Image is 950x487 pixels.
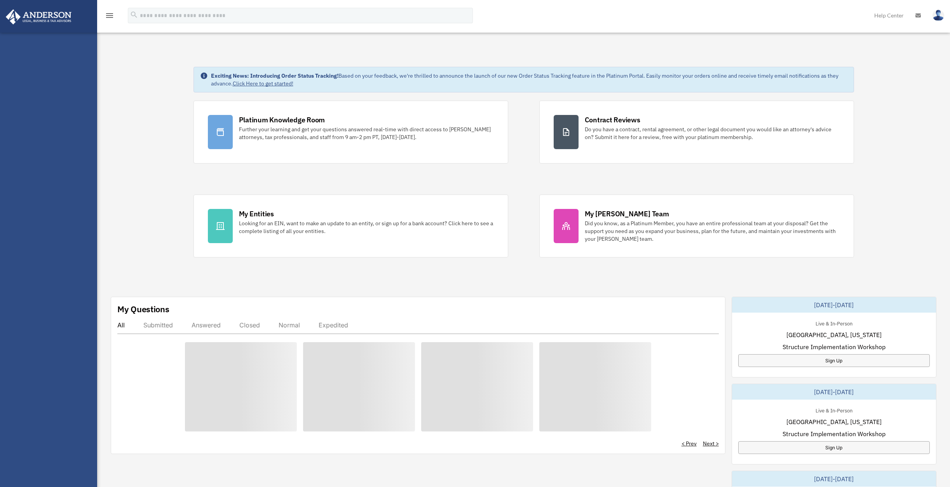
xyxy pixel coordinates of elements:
a: Contract Reviews Do you have a contract, rental agreement, or other legal document you would like... [539,101,854,163]
div: Live & In-Person [809,406,859,414]
div: My [PERSON_NAME] Team [585,209,669,219]
div: Further your learning and get your questions answered real-time with direct access to [PERSON_NAM... [239,125,494,141]
img: User Pic [933,10,944,21]
div: Platinum Knowledge Room [239,115,325,125]
div: Did you know, as a Platinum Member, you have an entire professional team at your disposal? Get th... [585,219,840,243]
a: Click Here to get started! [233,80,293,87]
a: Platinum Knowledge Room Further your learning and get your questions answered real-time with dire... [193,101,508,163]
span: Structure Implementation Workshop [783,429,886,438]
div: Do you have a contract, rental agreement, or other legal document you would like an attorney's ad... [585,125,840,141]
div: Based on your feedback, we're thrilled to announce the launch of our new Order Status Tracking fe... [211,72,847,87]
div: [DATE]-[DATE] [732,384,936,400]
div: Expedited [319,321,348,329]
div: Contract Reviews [585,115,640,125]
span: Structure Implementation Workshop [783,342,886,351]
img: Anderson Advisors Platinum Portal [3,9,74,24]
a: < Prev [682,440,697,447]
span: [GEOGRAPHIC_DATA], [US_STATE] [786,330,882,339]
a: My [PERSON_NAME] Team Did you know, as a Platinum Member, you have an entire professional team at... [539,195,854,257]
div: Normal [279,321,300,329]
a: Sign Up [738,354,930,367]
i: search [130,10,138,19]
div: [DATE]-[DATE] [732,297,936,313]
div: Answered [192,321,221,329]
i: menu [105,11,114,20]
div: All [117,321,125,329]
div: [DATE]-[DATE] [732,471,936,487]
div: Submitted [143,321,173,329]
a: Sign Up [738,441,930,454]
div: My Questions [117,303,169,315]
a: menu [105,14,114,20]
span: [GEOGRAPHIC_DATA], [US_STATE] [786,417,882,426]
a: My Entities Looking for an EIN, want to make an update to an entity, or sign up for a bank accoun... [193,195,508,257]
a: Next > [703,440,719,447]
div: Live & In-Person [809,319,859,327]
div: My Entities [239,209,274,219]
div: Closed [239,321,260,329]
div: Looking for an EIN, want to make an update to an entity, or sign up for a bank account? Click her... [239,219,494,235]
strong: Exciting News: Introducing Order Status Tracking! [211,72,338,79]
